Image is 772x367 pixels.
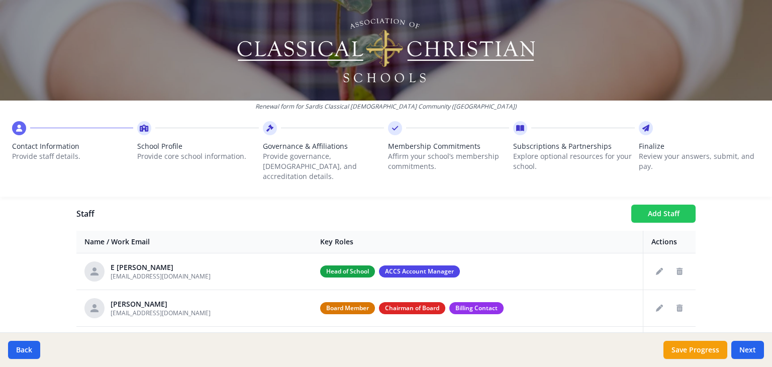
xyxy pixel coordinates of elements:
th: Actions [643,231,696,253]
button: Add Staff [631,205,696,223]
span: Subscriptions & Partnerships [513,141,634,151]
span: Finalize [639,141,760,151]
span: Board Member [320,302,375,314]
div: E [PERSON_NAME] [111,262,211,272]
div: [PERSON_NAME] [111,299,211,309]
button: Next [731,341,764,359]
button: Edit staff [651,300,667,316]
span: School Profile [137,141,258,151]
span: ACCS Account Manager [379,265,460,278]
span: Contact Information [12,141,133,151]
button: Delete staff [671,300,688,316]
span: Billing Contact [449,302,504,314]
h1: Staff [76,208,623,220]
span: Governance & Affiliations [263,141,384,151]
span: Head of School [320,265,375,278]
p: Affirm your school’s membership commitments. [388,151,509,171]
img: Logo [236,15,537,85]
p: Review your answers, submit, and pay. [639,151,760,171]
button: Save Progress [663,341,727,359]
button: Back [8,341,40,359]
span: [EMAIL_ADDRESS][DOMAIN_NAME] [111,272,211,281]
p: Provide staff details. [12,151,133,161]
p: Explore optional resources for your school. [513,151,634,171]
p: Provide core school information. [137,151,258,161]
p: Provide governance, [DEMOGRAPHIC_DATA], and accreditation details. [263,151,384,181]
button: Edit staff [651,263,667,280]
span: Membership Commitments [388,141,509,151]
span: [EMAIL_ADDRESS][DOMAIN_NAME] [111,309,211,317]
button: Delete staff [671,263,688,280]
th: Key Roles [312,231,643,253]
span: Chairman of Board [379,302,445,314]
th: Name / Work Email [76,231,312,253]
